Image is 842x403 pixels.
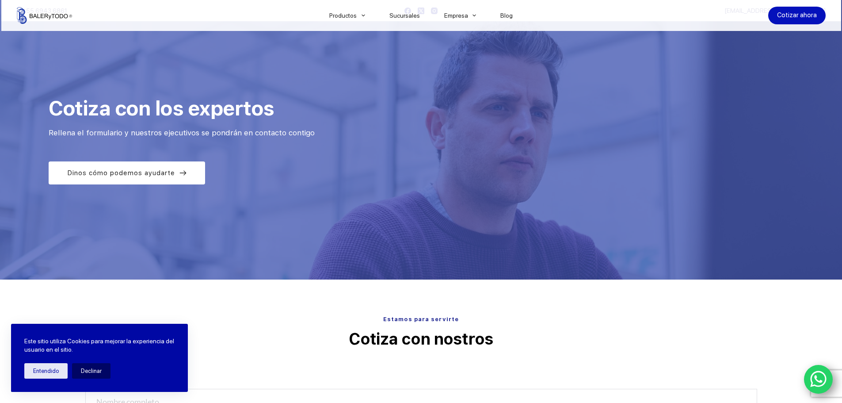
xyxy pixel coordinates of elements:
[49,161,205,184] a: Dinos cómo podemos ayudarte
[49,96,274,120] span: Cotiza con los expertos
[768,7,826,24] a: Cotizar ahora
[17,7,72,24] img: Balerytodo
[383,316,459,322] span: Estamos para servirte
[24,363,68,379] button: Entendido
[804,365,833,394] a: WhatsApp
[49,128,315,137] span: Rellena el formulario y nuestros ejecutivos se pondrán en contacto contigo
[85,328,757,350] p: Cotiza con nostros
[67,168,175,178] span: Dinos cómo podemos ayudarte
[24,337,175,354] p: Este sitio utiliza Cookies para mejorar la experiencia del usuario en el sitio.
[72,363,110,379] button: Declinar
